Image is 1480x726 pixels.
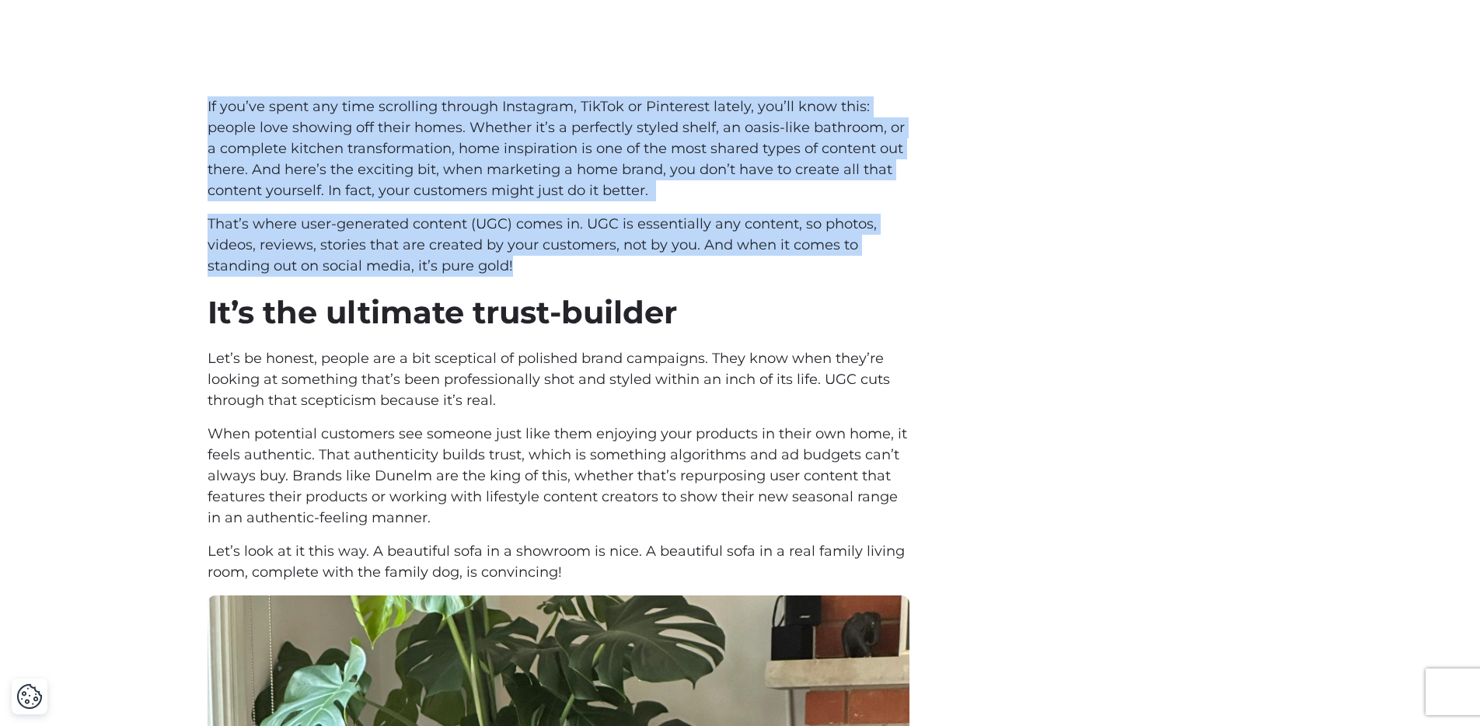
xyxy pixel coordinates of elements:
img: Revisit consent button [16,683,43,710]
span: When potential customers see someone just like them enjoying your products in their own home, it ... [208,425,907,526]
button: Cookie Settings [16,683,43,710]
h3: It’s the ultimate trust-builder [208,289,909,336]
span: If you’ve spent any time scrolling through Instagram, TikTok or Pinterest lately, you’ll know thi... [208,98,905,199]
span: Let’s look at it this way. A beautiful sofa in a showroom is nice. A beautiful sofa in a real fam... [208,543,905,581]
span: That’s where user-generated content (UGC) comes in. UGC is essentially any content, so photos, vi... [208,215,877,274]
span: Let’s be honest, people are a bit sceptical of polished brand campaigns. They know when they’re l... [208,350,890,409]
